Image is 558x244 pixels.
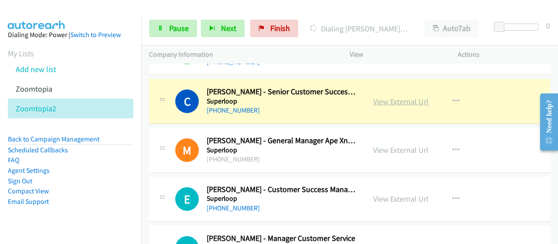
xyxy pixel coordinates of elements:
[207,204,260,212] a: [PHONE_NUMBER]
[310,23,409,34] p: Dialing [PERSON_NAME] - Senior Customer Success Manager
[8,135,99,143] a: Back to Campaign Management
[207,97,357,106] h5: Superloop
[70,31,121,39] a: Switch to Preview
[207,185,357,195] h2: [PERSON_NAME] - Customer Success Manager
[8,197,49,206] a: Email Support
[207,194,357,203] h5: Superloop
[8,146,68,154] a: Scheduled Callbacks
[350,49,442,60] p: View
[8,187,49,195] a: Compact View
[175,187,199,211] h1: E
[175,187,199,211] div: The call is yet to be attempted
[8,48,34,58] a: My Lists
[175,138,199,162] div: This number is invalid and cannot be dialed
[149,20,197,37] a: Pause
[175,138,199,162] h1: M
[149,49,334,60] p: Company Information
[207,87,357,97] h2: [PERSON_NAME] - Senior Customer Success Manager
[458,49,550,60] p: Actions
[498,24,538,31] div: Delay between calls (in seconds)
[270,23,290,33] span: Finish
[221,23,236,33] span: Next
[207,234,357,244] h2: [PERSON_NAME] - Manager Customer Service
[201,20,245,37] button: Next
[250,20,298,37] a: Finish
[8,156,19,164] a: FAQ
[373,194,429,204] a: View External Url
[207,154,357,165] div: [PHONE_NUMBER]
[207,146,357,155] h5: Superloop
[207,58,260,66] a: [PHONE_NUMBER]
[373,96,429,107] a: View External Url
[533,87,558,157] iframe: Resource Center
[16,84,52,94] a: Zoomtopia
[373,145,429,155] a: View External Url
[425,20,479,37] button: AutoTab
[207,136,357,146] h2: [PERSON_NAME] - General Manager Ape Xnetworks And Customer Experience
[207,106,260,114] a: [PHONE_NUMBER]
[16,103,56,113] a: Zoomtopia2
[8,177,32,185] a: Sign Out
[8,30,133,40] div: Dialing Mode: Power |
[546,20,550,31] div: 0
[169,23,189,33] span: Pause
[8,166,50,175] a: Agent Settings
[175,89,199,113] h1: C
[16,64,56,74] a: Add new list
